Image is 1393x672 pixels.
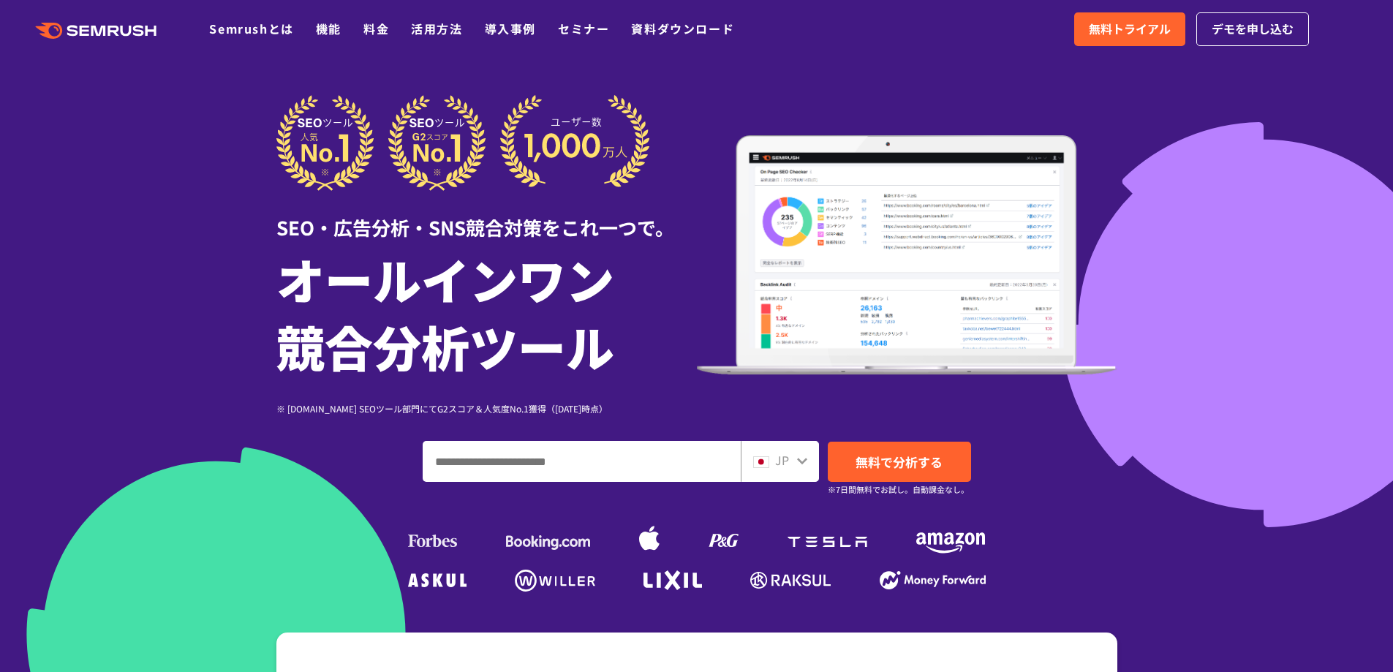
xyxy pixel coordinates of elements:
a: 機能 [316,20,341,37]
div: SEO・広告分析・SNS競合対策をこれ一つで。 [276,191,697,241]
div: ※ [DOMAIN_NAME] SEOツール部門にてG2スコア＆人気度No.1獲得（[DATE]時点） [276,401,697,415]
a: 料金 [363,20,389,37]
a: 導入事例 [485,20,536,37]
a: Semrushとは [209,20,293,37]
a: セミナー [558,20,609,37]
small: ※7日間無料でお試し。自動課金なし。 [828,483,969,497]
a: 資料ダウンロード [631,20,734,37]
span: 無料で分析する [856,453,943,471]
span: JP [775,451,789,469]
span: 無料トライアル [1089,20,1171,39]
a: 無料で分析する [828,442,971,482]
a: デモを申し込む [1196,12,1309,46]
span: デモを申し込む [1212,20,1294,39]
a: 無料トライアル [1074,12,1185,46]
input: ドメイン、キーワードまたはURLを入力してください [423,442,740,481]
a: 活用方法 [411,20,462,37]
h1: オールインワン 競合分析ツール [276,245,697,380]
